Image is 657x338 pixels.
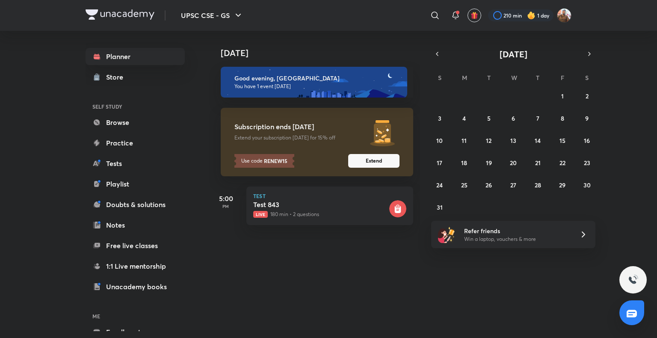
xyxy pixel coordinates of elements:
button: Extend [348,154,400,168]
abbr: Monday [462,74,467,82]
button: August 16, 2025 [580,133,594,147]
a: Notes [86,216,185,234]
abbr: August 16, 2025 [584,136,590,145]
a: Unacademy books [86,278,185,295]
abbr: August 20, 2025 [510,159,517,167]
button: August 23, 2025 [580,156,594,169]
a: Planner [86,48,185,65]
abbr: August 8, 2025 [561,114,564,122]
span: [DATE] [500,48,527,60]
button: August 15, 2025 [556,133,569,147]
a: Practice [86,134,185,151]
abbr: August 31, 2025 [437,203,443,211]
a: Free live classes [86,237,185,254]
button: August 8, 2025 [556,111,569,125]
p: Use code [234,154,294,168]
abbr: August 21, 2025 [535,159,541,167]
h6: Refer friends [464,226,569,235]
span: Live [253,211,268,218]
abbr: August 3, 2025 [438,114,441,122]
p: PM [209,204,243,209]
abbr: August 17, 2025 [437,159,442,167]
button: August 6, 2025 [506,111,520,125]
img: avatar [471,12,478,19]
button: August 3, 2025 [433,111,447,125]
abbr: August 2, 2025 [586,92,589,100]
abbr: Sunday [438,74,441,82]
button: UPSC CSE - GS [176,7,249,24]
abbr: August 15, 2025 [559,136,565,145]
button: August 20, 2025 [506,156,520,169]
a: Tests [86,155,185,172]
button: August 29, 2025 [556,178,569,192]
a: Browse [86,114,185,131]
button: August 1, 2025 [556,89,569,103]
button: avatar [468,9,481,22]
abbr: August 22, 2025 [559,159,565,167]
abbr: August 9, 2025 [585,114,589,122]
img: Himanshu Yadav [557,8,571,23]
h5: 5:00 [209,193,243,204]
button: August 22, 2025 [556,156,569,169]
p: Test [253,193,406,199]
abbr: August 26, 2025 [485,181,492,189]
abbr: August 14, 2025 [535,136,541,145]
a: Doubts & solutions [86,196,185,213]
h6: SELF STUDY [86,99,185,114]
img: ttu [628,275,638,285]
a: Company Logo [86,9,154,22]
p: 180 min • 2 questions [253,211,388,218]
h5: Test 843 [253,200,388,209]
abbr: August 13, 2025 [510,136,516,145]
a: Playlist [86,175,185,193]
abbr: August 11, 2025 [462,136,467,145]
button: August 4, 2025 [457,111,471,125]
abbr: Tuesday [487,74,491,82]
img: referral [438,226,455,243]
abbr: August 5, 2025 [487,114,491,122]
img: evening [221,67,407,98]
button: August 12, 2025 [482,133,496,147]
strong: RENEW15 [263,157,287,165]
abbr: Friday [561,74,564,82]
p: You have 1 event [DATE] [234,83,400,90]
button: August 17, 2025 [433,156,447,169]
button: August 2, 2025 [580,89,594,103]
button: August 11, 2025 [457,133,471,147]
img: streak [527,11,536,20]
abbr: August 19, 2025 [486,159,492,167]
div: Store [106,72,128,82]
abbr: August 23, 2025 [584,159,590,167]
button: August 30, 2025 [580,178,594,192]
button: August 26, 2025 [482,178,496,192]
button: August 28, 2025 [531,178,545,192]
h5: Subscription ends [DATE] [234,122,365,131]
button: August 9, 2025 [580,111,594,125]
a: Store [86,68,185,86]
abbr: August 24, 2025 [436,181,443,189]
abbr: August 4, 2025 [462,114,466,122]
abbr: Saturday [585,74,589,82]
button: [DATE] [443,48,583,60]
h6: ME [86,309,185,323]
h6: Good evening, [GEOGRAPHIC_DATA] [234,74,400,82]
abbr: August 30, 2025 [583,181,591,189]
p: Extend your subscription [DATE] for 15% off [234,134,365,141]
button: August 5, 2025 [482,111,496,125]
abbr: August 1, 2025 [561,92,564,100]
button: August 10, 2025 [433,133,447,147]
abbr: August 29, 2025 [559,181,565,189]
button: August 24, 2025 [433,178,447,192]
button: August 14, 2025 [531,133,545,147]
img: Subscription ends in 2 days [365,115,400,149]
abbr: August 28, 2025 [535,181,541,189]
button: August 31, 2025 [433,200,447,214]
h4: [DATE] [221,48,422,58]
p: Win a laptop, vouchers & more [464,235,569,243]
button: August 25, 2025 [457,178,471,192]
button: August 19, 2025 [482,156,496,169]
abbr: Thursday [536,74,539,82]
button: August 13, 2025 [506,133,520,147]
abbr: August 25, 2025 [461,181,468,189]
abbr: Wednesday [511,74,517,82]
